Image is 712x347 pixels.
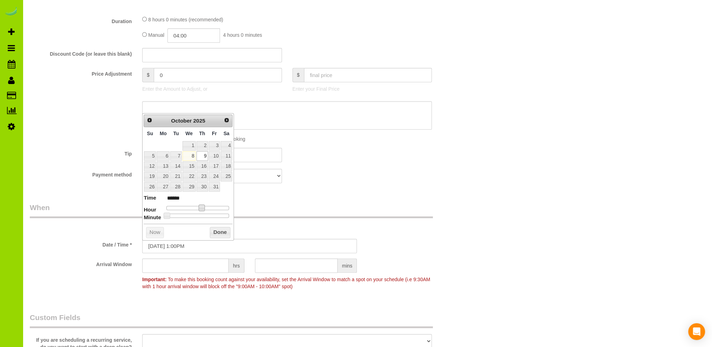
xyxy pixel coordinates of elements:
[221,151,232,161] a: 11
[25,258,137,268] label: Arrival Window
[170,182,181,192] a: 28
[212,131,217,136] span: Friday
[224,117,229,123] span: Next
[210,227,230,238] button: Done
[292,68,304,82] span: $
[25,148,137,157] label: Tip
[142,239,357,253] input: MM/DD/YYYY HH:MM
[171,118,192,124] span: October
[292,85,432,92] p: Enter your Final Price
[147,117,152,123] span: Prev
[193,118,205,124] span: 2025
[142,68,154,82] span: $
[25,169,137,178] label: Payment method
[142,85,282,92] p: Enter the Amount to Adjust, or
[688,323,705,340] div: Open Intercom Messenger
[25,239,137,248] label: Date / Time *
[223,131,229,136] span: Saturday
[144,151,156,161] a: 5
[196,172,208,181] a: 23
[221,161,232,171] a: 18
[157,161,170,171] a: 13
[148,17,223,22] span: 8 hours 0 minutes (recommended)
[170,172,181,181] a: 21
[196,141,208,151] a: 2
[144,194,156,203] dt: Time
[30,202,433,218] legend: When
[173,131,179,136] span: Tuesday
[146,227,164,238] button: Now
[182,161,196,171] a: 15
[338,258,357,273] span: mins
[196,182,208,192] a: 30
[148,32,164,38] span: Manual
[199,131,205,136] span: Thursday
[170,161,181,171] a: 14
[144,182,156,192] a: 26
[304,68,432,82] input: final price
[144,172,156,181] a: 19
[209,151,220,161] a: 10
[142,277,166,282] strong: Important:
[160,131,167,136] span: Monday
[209,172,220,181] a: 24
[30,312,433,328] legend: Custom Fields
[182,141,196,151] a: 1
[145,116,154,125] a: Prev
[186,131,193,136] span: Wednesday
[25,15,137,25] label: Duration
[144,214,161,222] dt: Minute
[144,161,156,171] a: 12
[196,151,208,161] a: 9
[157,172,170,181] a: 20
[221,141,232,151] a: 4
[223,32,262,38] span: 4 hours 0 minutes
[209,161,220,171] a: 17
[147,131,153,136] span: Sunday
[170,151,181,161] a: 7
[25,68,137,77] label: Price Adjustment
[182,151,196,161] a: 8
[221,172,232,181] a: 25
[157,151,170,161] a: 6
[209,141,220,151] a: 3
[25,48,137,57] label: Discount Code (or leave this blank)
[229,258,244,273] span: hrs
[4,7,18,17] img: Automaid Logo
[182,172,196,181] a: 22
[196,161,208,171] a: 16
[157,182,170,192] a: 27
[144,206,156,215] dt: Hour
[209,182,220,192] a: 31
[222,116,231,125] a: Next
[142,277,430,289] span: To make this booking count against your availability, set the Arrival Window to match a spot on y...
[182,182,196,192] a: 29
